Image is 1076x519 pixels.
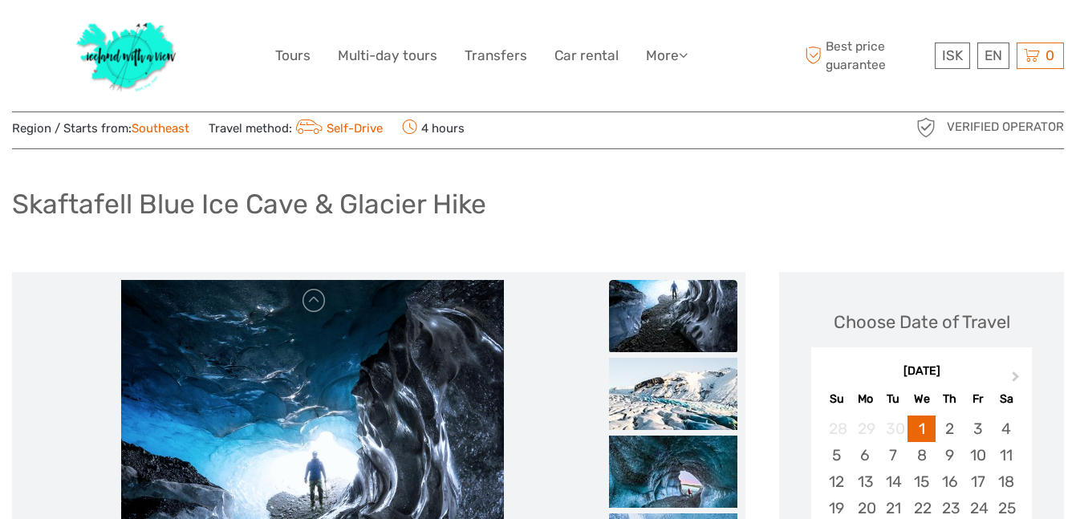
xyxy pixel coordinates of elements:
div: Choose Saturday, October 18th, 2025 [992,468,1020,495]
a: Multi-day tours [338,44,437,67]
span: Region / Starts from: [12,120,189,137]
div: Su [822,388,851,410]
div: Choose Monday, October 13th, 2025 [851,468,879,495]
div: Choose Saturday, October 11th, 2025 [992,442,1020,468]
div: Choose Saturday, October 4th, 2025 [992,416,1020,442]
div: Choose Tuesday, October 7th, 2025 [879,442,907,468]
button: Open LiveChat chat widget [185,25,204,44]
div: Fr [964,388,992,410]
div: Choose Date of Travel [834,310,1010,335]
img: ae79ec452f064fa780983fb8559077c2_slider_thumbnail.jpg [609,358,737,430]
div: Choose Thursday, October 16th, 2025 [936,468,964,495]
div: Choose Tuesday, October 14th, 2025 [879,468,907,495]
a: Car rental [554,44,619,67]
div: Th [936,388,964,410]
div: Mo [851,388,879,410]
div: Choose Wednesday, October 1st, 2025 [907,416,936,442]
a: Southeast [132,121,189,136]
span: 0 [1043,47,1057,63]
p: We're away right now. Please check back later! [22,28,181,41]
span: Travel method: [209,116,383,139]
span: 4 hours [402,116,465,139]
div: Choose Wednesday, October 8th, 2025 [907,442,936,468]
span: Best price guarantee [801,38,931,73]
div: EN [977,43,1009,69]
button: Next Month [1005,367,1030,393]
div: Choose Friday, October 17th, 2025 [964,468,992,495]
a: More [646,44,688,67]
img: 0eb243a0a7e54b0ab0c6614673e2ba76_slider_thumbnail.jpeg [609,436,737,508]
span: Verified Operator [947,119,1064,136]
img: verified_operator_grey_128.png [913,115,939,140]
h1: Skaftafell Blue Ice Cave & Glacier Hike [12,188,486,221]
div: Sa [992,388,1020,410]
div: Choose Monday, October 6th, 2025 [851,442,879,468]
a: Transfers [465,44,527,67]
a: Tours [275,44,311,67]
div: Choose Thursday, October 9th, 2025 [936,442,964,468]
div: Choose Friday, October 10th, 2025 [964,442,992,468]
div: Not available Sunday, September 28th, 2025 [822,416,851,442]
div: Choose Sunday, October 5th, 2025 [822,442,851,468]
div: Not available Tuesday, September 30th, 2025 [879,416,907,442]
img: 1077-ca632067-b948-436b-9c7a-efe9894e108b_logo_big.jpg [68,12,185,99]
div: Not available Monday, September 29th, 2025 [851,416,879,442]
div: Choose Friday, October 3rd, 2025 [964,416,992,442]
div: [DATE] [811,363,1032,380]
img: 4efc486d4a1f48a8954646cbba84e67b_slider_thumbnail.jpeg [609,280,737,352]
div: We [907,388,936,410]
a: Self-Drive [292,121,383,136]
div: Tu [879,388,907,410]
div: Choose Wednesday, October 15th, 2025 [907,468,936,495]
div: Choose Thursday, October 2nd, 2025 [936,416,964,442]
span: ISK [942,47,963,63]
div: Choose Sunday, October 12th, 2025 [822,468,851,495]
